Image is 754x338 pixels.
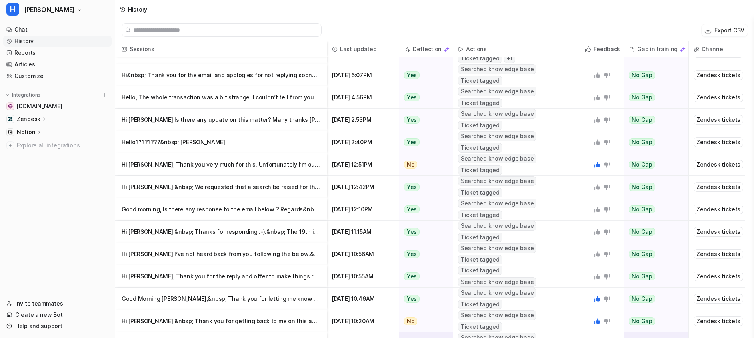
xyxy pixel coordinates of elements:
span: Ticket tagged [458,76,502,85]
p: Zendesk [17,115,40,123]
img: expand menu [5,92,10,98]
span: Yes [404,138,420,146]
span: Searched knowledge base [458,109,536,119]
span: [DATE] 10:46AM [330,288,396,310]
span: Searched knowledge base [458,176,536,186]
a: Help and support [3,320,112,332]
span: H [6,3,19,16]
span: Ticket tagged [458,54,502,63]
span: Searched knowledge base [458,243,536,253]
button: No Gap [624,109,683,131]
p: Hi [PERSON_NAME], Thank you very much for this. Unfortunately I’m out all day [DATE] [122,153,320,176]
a: swyfthome.com[DOMAIN_NAME] [3,101,112,112]
span: Yes [404,116,420,124]
a: Chat [3,24,112,35]
button: No Gap [624,64,683,86]
span: [DATE] 12:51PM [330,153,396,176]
span: Ticket tagged [458,255,502,264]
span: [DATE] 4:56PM [330,86,396,109]
p: Hi [PERSON_NAME] &nbsp; We requested that a search be raised for the missing Line 3 a [122,176,320,198]
button: Yes [399,131,448,153]
div: Zendesk tickets [694,316,743,326]
button: Yes [399,221,448,243]
span: Searched knowledge base [458,87,536,96]
span: Searched knowledge base [458,277,536,287]
button: No Gap [624,153,683,176]
h2: Feedback [594,41,620,57]
div: Zendesk tickets [694,294,743,304]
span: [DATE] 10:55AM [330,265,396,288]
span: No Gap [629,317,655,325]
span: [DOMAIN_NAME] [17,102,62,110]
span: Sessions [118,41,324,57]
span: No Gap [629,295,655,303]
span: No Gap [629,228,655,236]
span: [DATE] 2:40PM [330,131,396,153]
p: Notion [17,128,35,136]
span: No Gap [629,93,655,101]
span: Searched knowledge base [458,221,536,231]
p: Hi [PERSON_NAME],&nbsp; Thank you for getting back to me on this and for letting me k [122,310,320,332]
span: [DATE] 2:53PM [330,109,396,131]
span: Ticket tagged [458,300,502,309]
span: [DATE] 6:07PM [330,64,396,86]
button: No Gap [624,221,683,243]
div: Zendesk tickets [694,227,743,237]
span: Yes [404,183,420,191]
button: Export CSV [702,24,748,36]
p: Hello, The whole transaction was a bit strange. I couldn’t tell from your websit [122,86,320,109]
p: Hi [PERSON_NAME] I’ve not heard back from you following the below.&nbsp; Please [122,243,320,265]
div: Zendesk tickets [694,182,743,192]
a: Articles [3,59,112,70]
a: Explore all integrations [3,140,112,151]
button: Yes [399,265,448,288]
button: No Gap [624,86,683,109]
span: Ticket tagged [458,266,502,275]
span: Yes [404,93,420,101]
a: Create a new Bot [3,309,112,320]
span: Searched knowledge base [458,288,536,298]
span: Ticket tagged [458,165,502,175]
h2: Deflection [413,41,442,57]
p: Integrations [12,92,40,98]
a: History [3,36,112,47]
div: Zendesk tickets [694,249,743,259]
div: Gap in training [627,41,685,57]
span: No Gap [629,250,655,258]
p: Hi [PERSON_NAME] Is there any update on this matter? Many thanks [PERSON_NAME] [122,109,320,131]
span: [DATE] 10:56AM [330,243,396,265]
div: Zendesk tickets [694,115,743,125]
span: No [404,161,418,169]
p: Hi&nbsp; Thank you for the email and apologies for not replying sooner, I was [122,64,320,86]
span: Ticket tagged [458,322,502,332]
div: Zendesk tickets [694,137,743,147]
button: No Gap [624,131,683,153]
p: Good morning, Is there any response to the email below ? Regards&nbsp; [122,198,320,221]
span: No Gap [629,138,655,146]
div: Zendesk tickets [694,93,743,102]
span: Searched knowledge base [458,154,536,163]
span: No Gap [629,183,655,191]
img: explore all integrations [6,141,14,149]
a: Invite teammates [3,298,112,309]
button: No Gap [624,288,683,310]
p: Export CSV [714,26,744,34]
span: Ticket tagged [458,210,502,220]
p: Hello????????&nbsp; [PERSON_NAME] [122,131,320,153]
h2: Actions [466,41,487,57]
span: Yes [404,205,420,213]
span: Channel [692,41,742,57]
span: Searched knowledge base [458,310,536,320]
span: Ticket tagged [458,143,502,153]
span: No Gap [629,205,655,213]
div: Zendesk tickets [694,205,743,214]
button: Yes [399,288,448,310]
span: Yes [404,250,420,258]
span: [DATE] 12:10PM [330,198,396,221]
span: [DATE] 11:15AM [330,221,396,243]
button: No [399,310,448,332]
button: Integrations [3,91,43,99]
img: Notion [8,130,13,135]
button: No [399,153,448,176]
button: No Gap [624,176,683,198]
